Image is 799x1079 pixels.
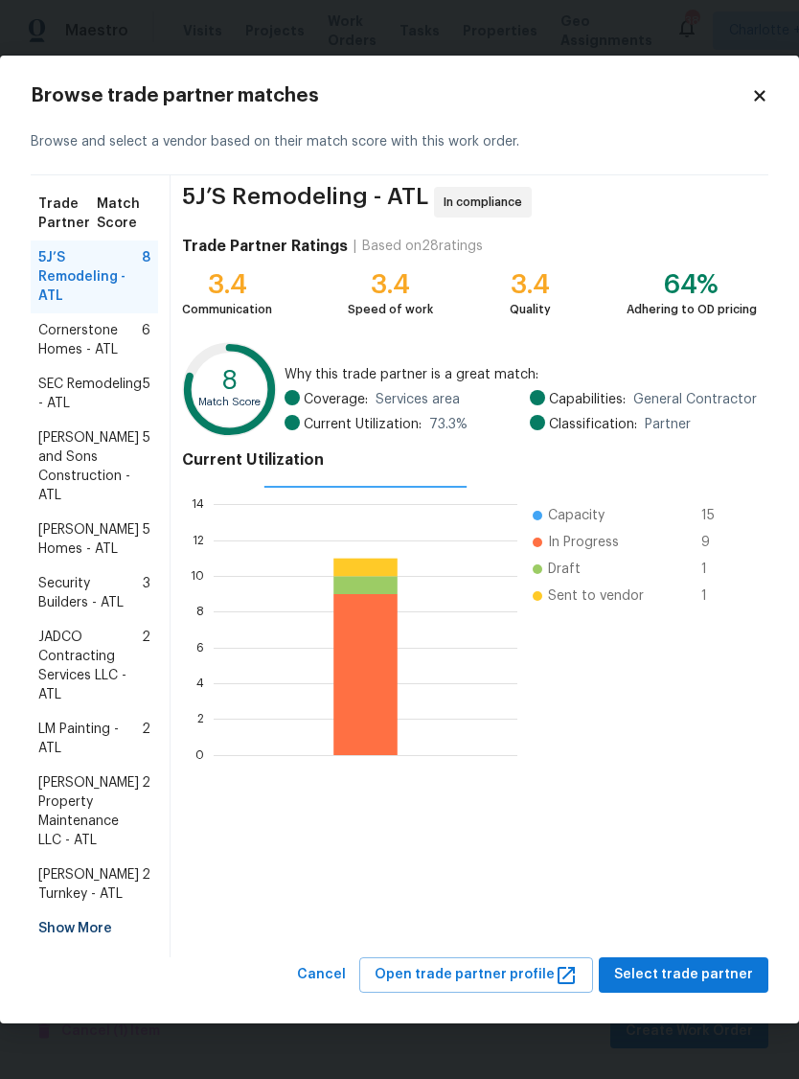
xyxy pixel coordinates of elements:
text: 2 [197,713,204,724]
h2: Browse trade partner matches [31,86,751,105]
span: 1 [701,560,732,579]
h4: Current Utilization [182,450,757,470]
span: General Contractor [633,390,757,409]
span: 5 [143,428,150,505]
span: Capabilities: [549,390,626,409]
span: 73.3 % [429,415,468,434]
span: Current Utilization: [304,415,422,434]
span: LM Painting - ATL [38,720,142,758]
span: Partner [645,415,691,434]
div: Based on 28 ratings [362,237,483,256]
div: 64% [627,275,757,294]
div: 3.4 [348,275,433,294]
span: Sent to vendor [548,586,644,606]
span: Services area [376,390,460,409]
text: Match Score [198,397,261,407]
span: 2 [142,865,150,904]
span: 9 [701,533,732,552]
span: Open trade partner profile [375,963,578,987]
text: 12 [193,535,204,546]
text: 8 [196,606,204,617]
div: Browse and select a vendor based on their match score with this work order. [31,109,768,175]
span: 5J’S Remodeling - ATL [182,187,428,218]
span: Cornerstone Homes - ATL [38,321,142,359]
span: Why this trade partner is a great match: [285,365,757,384]
span: 2 [142,720,150,758]
span: 15 [701,506,732,525]
span: 2 [142,773,150,850]
div: Communication [182,300,272,319]
span: SEC Remodeling - ATL [38,375,143,413]
span: 8 [142,248,150,306]
text: 14 [192,498,204,510]
button: Open trade partner profile [359,957,593,993]
span: Security Builders - ATL [38,574,143,612]
div: Quality [510,300,551,319]
span: 1 [701,586,732,606]
div: Speed of work [348,300,433,319]
span: 5 [143,520,150,559]
span: 2 [142,628,150,704]
div: Adhering to OD pricing [627,300,757,319]
span: Trade Partner [38,195,97,233]
span: 6 [142,321,150,359]
span: Draft [548,560,581,579]
span: 5 [143,375,150,413]
span: In Progress [548,533,619,552]
span: Coverage: [304,390,368,409]
span: Select trade partner [614,963,753,987]
div: Show More [31,911,158,946]
button: Cancel [289,957,354,993]
span: [PERSON_NAME] and Sons Construction - ATL [38,428,143,505]
span: 3 [143,574,150,612]
span: Capacity [548,506,605,525]
span: [PERSON_NAME] Turnkey - ATL [38,865,142,904]
span: JADCO Contracting Services LLC - ATL [38,628,142,704]
span: Match Score [97,195,150,233]
span: Classification: [549,415,637,434]
div: 3.4 [182,275,272,294]
div: | [348,237,362,256]
text: 8 [221,369,238,395]
button: Select trade partner [599,957,768,993]
text: 4 [196,677,204,689]
text: 0 [195,749,204,761]
span: [PERSON_NAME] Homes - ATL [38,520,143,559]
span: In compliance [444,193,530,212]
text: 10 [191,570,204,582]
div: 3.4 [510,275,551,294]
span: [PERSON_NAME] Property Maintenance LLC - ATL [38,773,142,850]
h4: Trade Partner Ratings [182,237,348,256]
span: Cancel [297,963,346,987]
text: 6 [196,642,204,654]
span: 5J’S Remodeling - ATL [38,248,142,306]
